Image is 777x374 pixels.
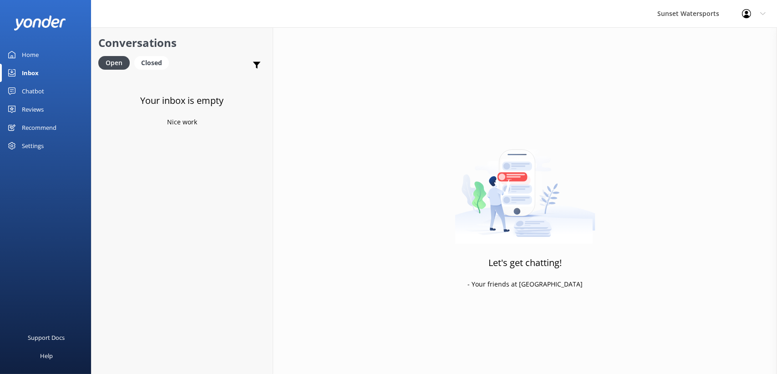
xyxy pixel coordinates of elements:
div: Open [98,56,130,70]
div: Settings [22,137,44,155]
p: Nice work [167,117,197,127]
div: Inbox [22,64,39,82]
p: - Your friends at [GEOGRAPHIC_DATA] [467,279,583,289]
h3: Your inbox is empty [141,93,224,108]
h3: Let's get chatting! [488,256,562,270]
div: Support Docs [28,328,65,347]
img: artwork of a man stealing a conversation from at giant smartphone [455,130,595,244]
h2: Conversations [98,34,266,51]
div: Reviews [22,100,44,118]
div: Home [22,46,39,64]
div: Chatbot [22,82,44,100]
a: Open [98,57,134,67]
div: Closed [134,56,169,70]
div: Help [40,347,53,365]
a: Closed [134,57,173,67]
img: yonder-white-logo.png [14,15,66,31]
div: Recommend [22,118,56,137]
